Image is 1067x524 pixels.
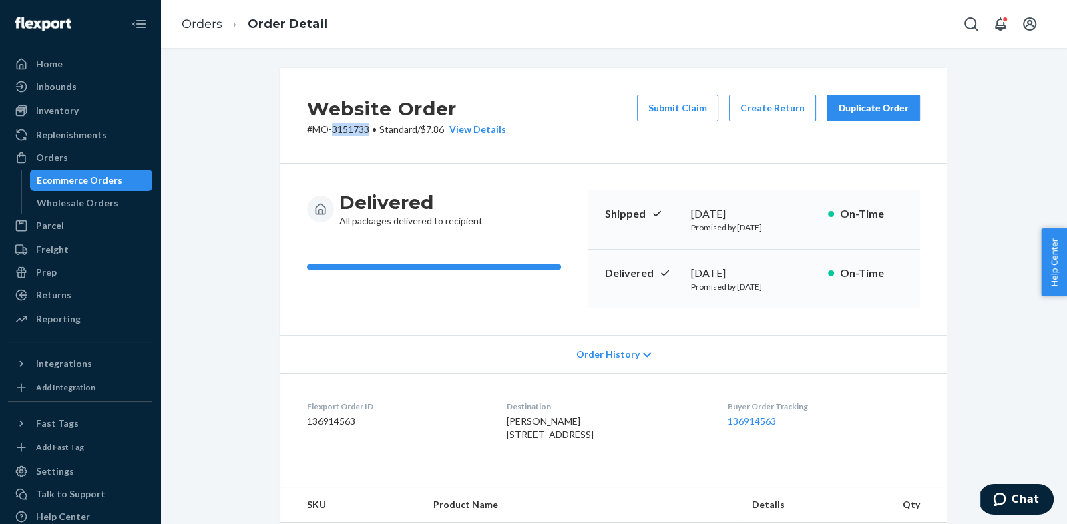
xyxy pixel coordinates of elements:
[307,401,485,412] dt: Flexport Order ID
[37,174,122,187] div: Ecommerce Orders
[8,262,152,283] a: Prep
[126,11,152,37] button: Close Navigation
[8,380,152,396] a: Add Integration
[604,266,680,281] p: Delivered
[729,95,816,121] button: Create Return
[980,484,1054,517] iframe: Opens a widget where you can chat to one of our agents
[36,243,69,256] div: Freight
[36,312,81,326] div: Reporting
[339,190,483,228] div: All packages delivered to recipient
[8,483,152,505] button: Talk to Support
[36,219,64,232] div: Parcel
[8,124,152,146] a: Replenishments
[36,128,107,142] div: Replenishments
[339,190,483,214] h3: Delivered
[182,17,222,31] a: Orders
[30,170,153,191] a: Ecommerce Orders
[444,123,506,136] button: View Details
[36,417,79,430] div: Fast Tags
[15,17,71,31] img: Flexport logo
[280,487,423,523] th: SKU
[8,53,152,75] a: Home
[8,284,152,306] a: Returns
[8,76,152,97] a: Inbounds
[576,348,640,361] span: Order History
[36,510,90,523] div: Help Center
[8,239,152,260] a: Freight
[30,192,153,214] a: Wholesale Orders
[36,104,79,117] div: Inventory
[1016,11,1043,37] button: Open account menu
[8,215,152,236] a: Parcel
[827,95,920,121] button: Duplicate Order
[36,288,71,302] div: Returns
[8,308,152,330] a: Reporting
[8,439,152,455] a: Add Fast Tag
[36,266,57,279] div: Prep
[36,57,63,71] div: Home
[987,11,1014,37] button: Open notifications
[8,147,152,168] a: Orders
[36,487,105,501] div: Talk to Support
[957,11,984,37] button: Open Search Box
[838,101,909,115] div: Duplicate Order
[887,487,947,523] th: Qty
[36,80,77,93] div: Inbounds
[741,487,888,523] th: Details
[8,413,152,434] button: Fast Tags
[839,266,904,281] p: On-Time
[728,415,776,427] a: 136914563
[36,357,92,370] div: Integrations
[1041,228,1067,296] button: Help Center
[36,441,84,453] div: Add Fast Tag
[37,196,118,210] div: Wholesale Orders
[8,100,152,121] a: Inventory
[691,281,817,292] p: Promised by [DATE]
[507,415,594,440] span: [PERSON_NAME] [STREET_ADDRESS]
[307,123,506,136] p: # MO-3151733 / $7.86
[171,5,338,44] ol: breadcrumbs
[36,465,74,478] div: Settings
[8,461,152,482] a: Settings
[248,17,327,31] a: Order Detail
[307,95,506,123] h2: Website Order
[379,123,417,135] span: Standard
[691,266,817,281] div: [DATE]
[637,95,718,121] button: Submit Claim
[604,206,680,222] p: Shipped
[728,401,920,412] dt: Buyer Order Tracking
[8,353,152,374] button: Integrations
[36,382,95,393] div: Add Integration
[307,415,485,428] dd: 136914563
[423,487,741,523] th: Product Name
[691,222,817,233] p: Promised by [DATE]
[839,206,904,222] p: On-Time
[36,151,68,164] div: Orders
[691,206,817,222] div: [DATE]
[372,123,377,135] span: •
[507,401,706,412] dt: Destination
